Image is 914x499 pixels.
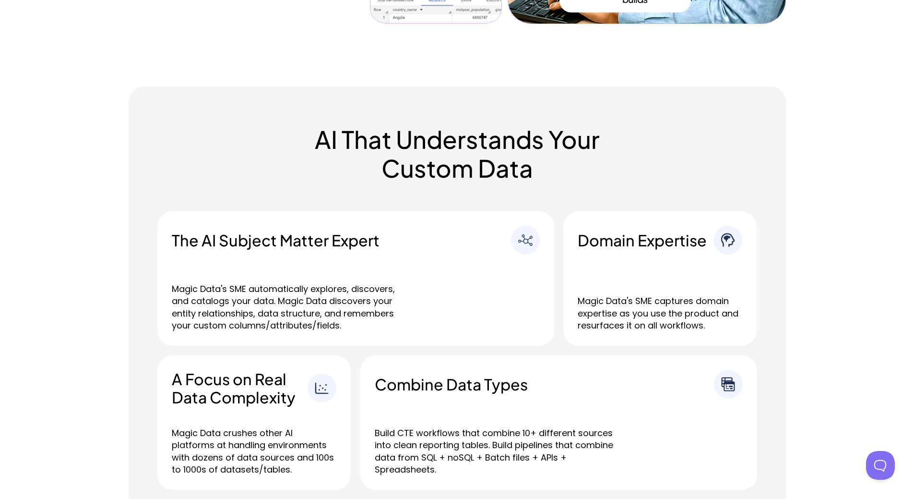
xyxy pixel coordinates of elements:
[172,370,308,407] h3: A Focus on Real Data Complexity
[294,125,620,183] h2: AI That Understands Your Custom Data
[172,231,511,249] h3: The AI Subject Matter Expert
[578,231,713,249] h3: Domain Expertise
[375,427,615,475] p: Build CTE workflows that combine 10+ different sources into clean reporting tables. Build pipelin...
[172,283,412,331] p: Magic Data's SME automatically explores, discovers, and catalogs your data. Magic Data discovers ...
[375,375,714,393] h3: Combine Data Types
[578,295,742,331] p: Magic Data's SME captures domain expertise as you use the product and resurfaces it on all workfl...
[866,451,895,480] iframe: Toggle Customer Support
[172,427,336,475] p: Magic Data crushes other AI platforms at handling environments with dozens of data sources and 10...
